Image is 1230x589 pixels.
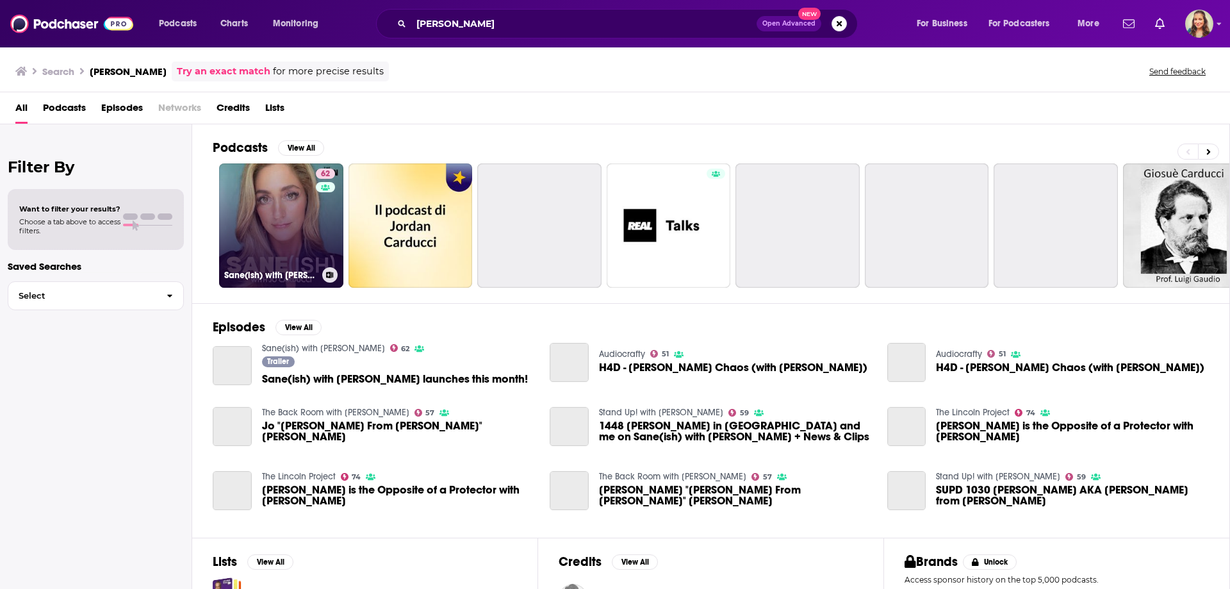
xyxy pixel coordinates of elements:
a: Joanne "JoJo From Jerz" Carducci [550,471,589,510]
span: Trailer [267,358,289,365]
a: Donald Trump is the Opposite of a Protector with Joanne Carducci [887,407,926,446]
button: open menu [150,13,213,34]
a: H4D - Lawless Chaos (with Jo Carducci) [550,343,589,382]
span: Want to filter your results? [19,204,120,213]
a: Show notifications dropdown [1118,13,1140,35]
h3: [PERSON_NAME] [90,65,167,78]
a: Show notifications dropdown [1150,13,1170,35]
span: New [798,8,821,20]
a: All [15,97,28,124]
span: [PERSON_NAME] is the Opposite of a Protector with [PERSON_NAME] [262,485,535,506]
a: 59 [728,409,749,417]
span: 57 [425,410,434,416]
span: [PERSON_NAME] is the Opposite of a Protector with [PERSON_NAME] [936,420,1209,442]
a: 57 [414,409,435,417]
a: SUPD 1030 Joanne Carducci AKA JoJo from Jerz [887,471,926,510]
input: Search podcasts, credits, & more... [411,13,757,34]
button: open menu [1069,13,1115,34]
span: 57 [763,474,772,480]
span: 59 [1077,474,1086,480]
a: H4D - Lawless Chaos (with Jo Carducci) [936,362,1204,373]
a: 62Sane(ish) with [PERSON_NAME] [219,163,343,288]
a: Donald Trump is the Opposite of a Protector with Joanne Carducci [213,471,252,510]
span: 51 [999,351,1006,357]
a: 62 [316,169,335,179]
a: 1448 Bill B in DC and me on Sane(ish) with Jo Carducci + News & Clips [550,407,589,446]
a: Try an exact match [177,64,270,79]
span: H4D - [PERSON_NAME] Chaos (with [PERSON_NAME]) [599,362,867,373]
a: H4D - Lawless Chaos (with Jo Carducci) [887,343,926,382]
button: Show profile menu [1185,10,1213,38]
a: 1448 Bill B in DC and me on Sane(ish) with Jo Carducci + News & Clips [599,420,872,442]
a: Stand Up! with Pete Dominick [936,471,1060,482]
a: 51 [650,350,669,358]
h3: Search [42,65,74,78]
button: Select [8,281,184,310]
span: Open Advanced [762,21,816,27]
a: Sane(ish) with Jo Carducci [262,343,385,354]
span: Jo "[PERSON_NAME] From [PERSON_NAME]" [PERSON_NAME] [262,420,535,442]
button: Unlock [963,554,1017,570]
a: Donald Trump is the Opposite of a Protector with Joanne Carducci [262,485,535,506]
a: Audiocrafty [936,349,982,360]
h2: Brands [905,554,958,570]
h3: Sane(ish) with [PERSON_NAME] [224,270,317,281]
span: 74 [352,474,361,480]
span: H4D - [PERSON_NAME] Chaos (with [PERSON_NAME]) [936,362,1204,373]
button: View All [247,554,293,570]
img: User Profile [1185,10,1213,38]
span: For Business [917,15,967,33]
span: 74 [1026,410,1035,416]
span: Networks [158,97,201,124]
span: More [1078,15,1099,33]
span: 62 [401,346,409,352]
h2: Credits [559,554,602,570]
span: Podcasts [159,15,197,33]
button: open menu [264,13,335,34]
a: PodcastsView All [213,140,324,156]
button: View All [278,140,324,156]
a: Episodes [101,97,143,124]
span: SUPD 1030 [PERSON_NAME] AKA [PERSON_NAME] from [PERSON_NAME] [936,485,1209,506]
button: View All [275,320,322,335]
a: Donald Trump is the Opposite of a Protector with Joanne Carducci [936,420,1209,442]
div: Search podcasts, credits, & more... [388,9,870,38]
span: For Podcasters [988,15,1050,33]
h2: Lists [213,554,237,570]
a: Audiocrafty [599,349,645,360]
a: Podcasts [43,97,86,124]
span: for more precise results [273,64,384,79]
span: Monitoring [273,15,318,33]
span: Charts [220,15,248,33]
a: The Lincoln Project [936,407,1010,418]
img: Podchaser - Follow, Share and Rate Podcasts [10,12,133,36]
a: SUPD 1030 Joanne Carducci AKA JoJo from Jerz [936,485,1209,506]
a: CreditsView All [559,554,658,570]
a: Stand Up! with Pete Dominick [599,407,723,418]
span: 59 [740,410,749,416]
a: Jo "JoJo From Jerz" Carducci [213,407,252,446]
a: The Lincoln Project [262,471,336,482]
a: 51 [987,350,1006,358]
button: open menu [908,13,983,34]
span: Sane(ish) with [PERSON_NAME] launches this month! [262,374,528,385]
a: Sane(ish) with Jo Carducci launches this month! [213,346,252,385]
span: Select [8,292,156,300]
button: Open AdvancedNew [757,16,821,31]
h2: Podcasts [213,140,268,156]
a: Sane(ish) with Jo Carducci launches this month! [262,374,528,385]
a: Lists [265,97,284,124]
a: Jo "JoJo From Jerz" Carducci [262,420,535,442]
a: Joanne "JoJo From Jerz" Carducci [599,485,872,506]
span: [PERSON_NAME] "[PERSON_NAME] From [PERSON_NAME]" [PERSON_NAME] [599,485,872,506]
p: Saved Searches [8,260,184,272]
button: Send feedback [1145,66,1209,77]
span: 51 [662,351,669,357]
a: Credits [217,97,250,124]
span: 1448 [PERSON_NAME] in [GEOGRAPHIC_DATA] and me on Sane(ish) with [PERSON_NAME] + News & Clips [599,420,872,442]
